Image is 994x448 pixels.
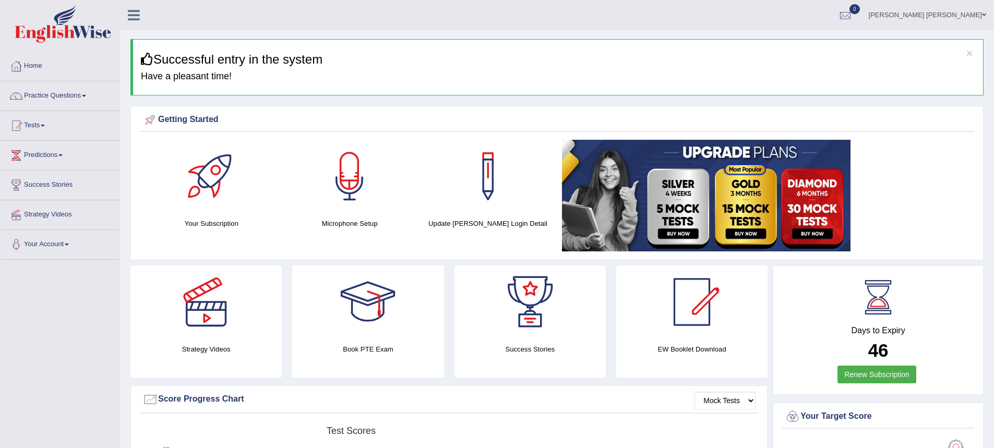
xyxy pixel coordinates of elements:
a: Tests [1,111,119,137]
h4: EW Booklet Download [616,344,768,355]
h4: Strategy Videos [130,344,282,355]
h4: Have a pleasant time! [141,71,975,82]
a: Home [1,52,119,78]
h4: Your Subscription [148,218,276,229]
h3: Successful entry in the system [141,53,975,66]
button: × [966,47,973,58]
h4: Book PTE Exam [292,344,444,355]
a: Your Account [1,230,119,256]
h4: Success Stories [454,344,606,355]
a: Strategy Videos [1,200,119,226]
h4: Microphone Setup [286,218,414,229]
div: Your Target Score [785,409,972,425]
div: Getting Started [142,112,972,128]
a: Practice Questions [1,81,119,107]
h4: Days to Expiry [785,326,972,335]
span: 0 [849,4,860,14]
img: small5.jpg [562,140,851,251]
a: Renew Subscription [837,366,916,383]
a: Success Stories [1,171,119,197]
tspan: Test scores [327,426,376,436]
h4: Update [PERSON_NAME] Login Detail [424,218,552,229]
a: Predictions [1,141,119,167]
div: Score Progress Chart [142,392,756,407]
b: 46 [868,340,889,360]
